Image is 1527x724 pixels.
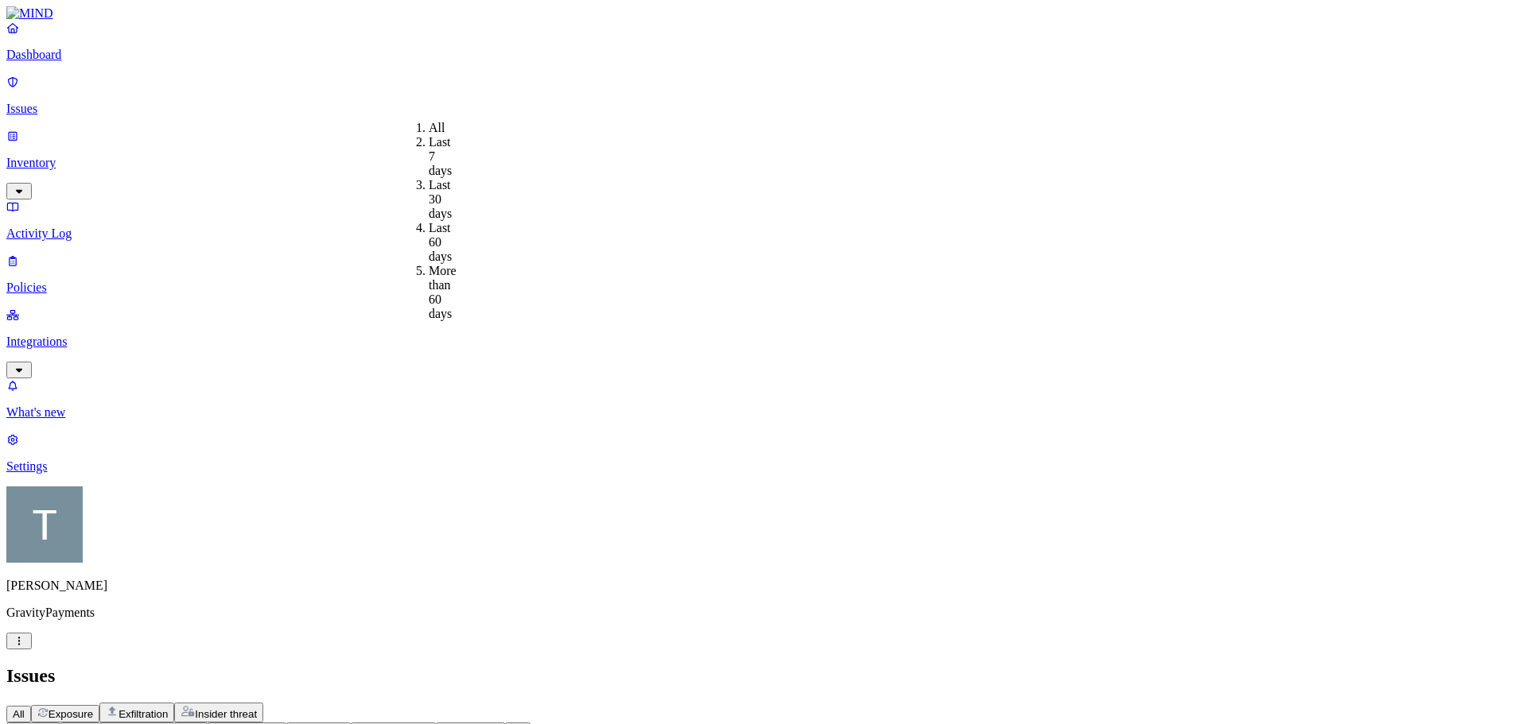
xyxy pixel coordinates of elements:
span: All [13,708,25,720]
a: What's new [6,378,1521,420]
p: Inventory [6,156,1521,170]
p: Policies [6,281,1521,295]
span: Exfiltration [119,708,168,720]
p: Dashboard [6,48,1521,62]
p: What's new [6,405,1521,420]
p: Integrations [6,335,1521,349]
a: Inventory [6,129,1521,197]
img: Tim Rasmussen [6,486,83,563]
span: Insider threat [195,708,257,720]
a: MIND [6,6,1521,21]
a: Activity Log [6,199,1521,241]
p: GravityPayments [6,606,1521,620]
a: Policies [6,254,1521,295]
a: Dashboard [6,21,1521,62]
a: Integrations [6,308,1521,376]
p: [PERSON_NAME] [6,579,1521,593]
p: Settings [6,459,1521,474]
img: MIND [6,6,53,21]
a: Settings [6,432,1521,474]
a: Issues [6,75,1521,116]
p: Activity Log [6,226,1521,241]
p: Issues [6,102,1521,116]
span: Exposure [49,708,93,720]
h2: Issues [6,665,1521,687]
